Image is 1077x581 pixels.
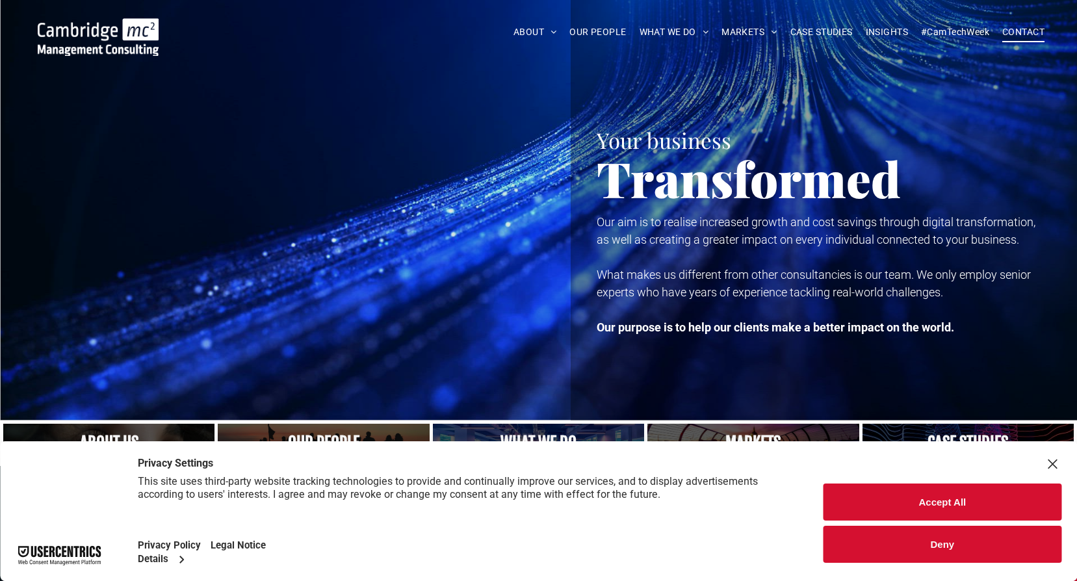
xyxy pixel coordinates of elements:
span: Our aim is to realise increased growth and cost savings through digital transformation, as well a... [597,215,1035,246]
a: ABOUT [507,22,564,42]
a: MARKETS [715,22,783,42]
a: CONTACT [996,22,1051,42]
a: Case Studies | Cambridge Management Consulting > Case Studies [863,424,1074,463]
a: #CamTechWeek [915,22,996,42]
a: INSIGHTS [859,22,915,42]
span: Transformed [597,146,901,211]
img: Cambridge MC Logo, digital transformation [38,18,159,56]
a: OUR PEOPLE [563,22,632,42]
a: A crowd in silhouette at sunset, on a rise or lookout point [218,424,429,463]
a: Close up of woman's face, centered on her eyes [3,424,214,463]
a: A yoga teacher lifting his whole body off the ground in the peacock pose [433,424,644,463]
a: WHAT WE DO [633,22,716,42]
a: CASE STUDIES [784,22,859,42]
a: Telecoms | Decades of Experience Across Multiple Industries & Regions [647,424,859,463]
span: What makes us different from other consultancies is our team. We only employ senior experts who h... [597,268,1031,299]
strong: Our purpose is to help our clients make a better impact on the world. [597,320,954,334]
a: Your Business Transformed | Cambridge Management Consulting [38,20,159,34]
span: CONTACT [1002,22,1045,42]
span: Your business [597,125,731,154]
